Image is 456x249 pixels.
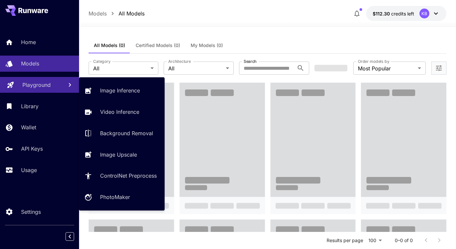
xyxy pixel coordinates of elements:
[21,166,37,174] p: Usage
[70,231,79,242] div: Collapse sidebar
[244,59,256,64] label: Search
[373,11,391,16] span: $112.30
[79,83,165,99] a: Image Inference
[79,168,165,184] a: ControlNet Preprocess
[358,59,389,64] label: Order models by
[435,64,443,72] button: Open more filters
[327,237,363,244] p: Results per page
[100,151,137,159] p: Image Upscale
[419,9,429,18] div: KB
[89,10,145,17] nav: breadcrumb
[21,38,36,46] p: Home
[100,108,139,116] p: Video Inference
[358,64,415,72] span: Most Popular
[94,42,125,48] span: All Models (0)
[89,10,107,17] p: Models
[395,237,413,244] p: 0–0 of 0
[79,125,165,141] a: Background Removal
[119,10,145,17] p: All Models
[100,129,153,137] p: Background Removal
[66,232,74,241] button: Collapse sidebar
[168,64,223,72] span: All
[100,193,130,201] p: PhotoMaker
[79,146,165,162] a: Image Upscale
[79,104,165,120] a: Video Inference
[100,87,140,94] p: Image Inference
[391,11,414,16] span: credits left
[136,42,180,48] span: Certified Models (0)
[373,10,414,17] div: $112.30021
[191,42,223,48] span: My Models (0)
[21,102,39,110] p: Library
[22,81,51,89] p: Playground
[168,59,191,64] label: Architecture
[366,6,446,21] button: $112.30021
[21,208,41,216] p: Settings
[21,123,36,131] p: Wallet
[21,145,43,153] p: API Keys
[21,60,39,67] p: Models
[93,64,148,72] span: All
[93,59,111,64] label: Category
[366,236,384,245] div: 100
[100,172,157,180] p: ControlNet Preprocess
[79,189,165,205] a: PhotoMaker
